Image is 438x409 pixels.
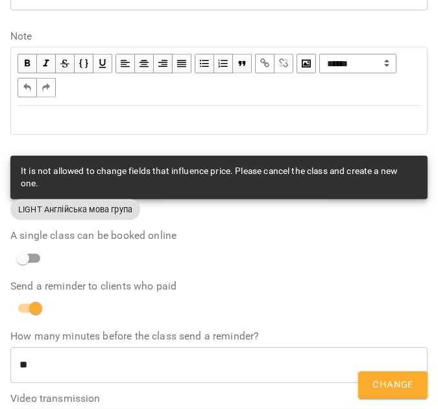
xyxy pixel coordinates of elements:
[10,230,428,241] label: A single class can be booked online
[75,54,93,73] button: Monospace
[116,54,135,73] button: Align Left
[358,371,428,399] button: Change
[154,54,173,73] button: Align Right
[21,160,417,195] div: It is not allowed to change fields that influence price. Please cancel the class and create a new...
[319,54,396,73] select: Block type
[297,54,316,73] button: Image
[10,281,428,291] label: Send a reminder to clients who paid
[173,54,191,73] button: Align Justify
[93,54,112,73] button: Underline
[10,393,428,404] label: Video transmission
[37,78,56,97] button: Redo
[372,377,413,393] span: Change
[18,54,37,73] button: Bold
[12,106,426,134] div: Edit text
[135,54,154,73] button: Align Center
[10,331,428,341] label: How many minutes before the class send a reminder?
[274,54,293,73] button: Remove Link
[214,54,233,73] button: OL
[233,54,252,73] button: Blockquote
[18,78,37,97] button: Undo
[255,54,274,73] button: Link
[195,54,214,73] button: UL
[56,54,75,73] button: Strikethrough
[10,31,428,42] label: Note
[37,54,56,73] button: Italic
[10,203,140,216] span: LIGHT Англійська мова група
[319,54,396,73] span: Normal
